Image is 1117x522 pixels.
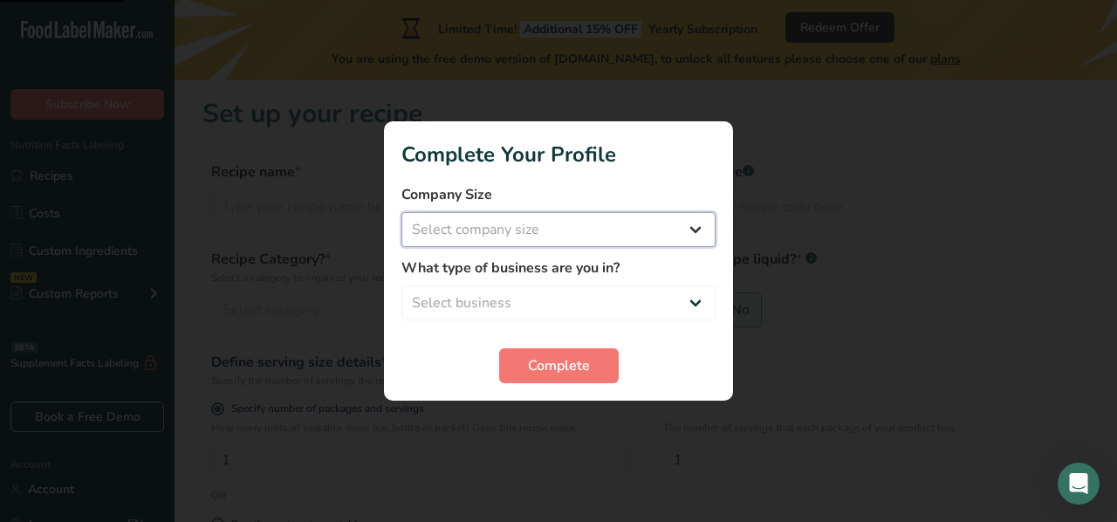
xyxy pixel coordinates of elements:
[499,348,619,383] button: Complete
[401,139,716,170] h1: Complete Your Profile
[528,355,590,376] span: Complete
[1058,463,1100,505] div: Open Intercom Messenger
[401,184,716,205] label: Company Size
[401,258,716,278] label: What type of business are you in?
